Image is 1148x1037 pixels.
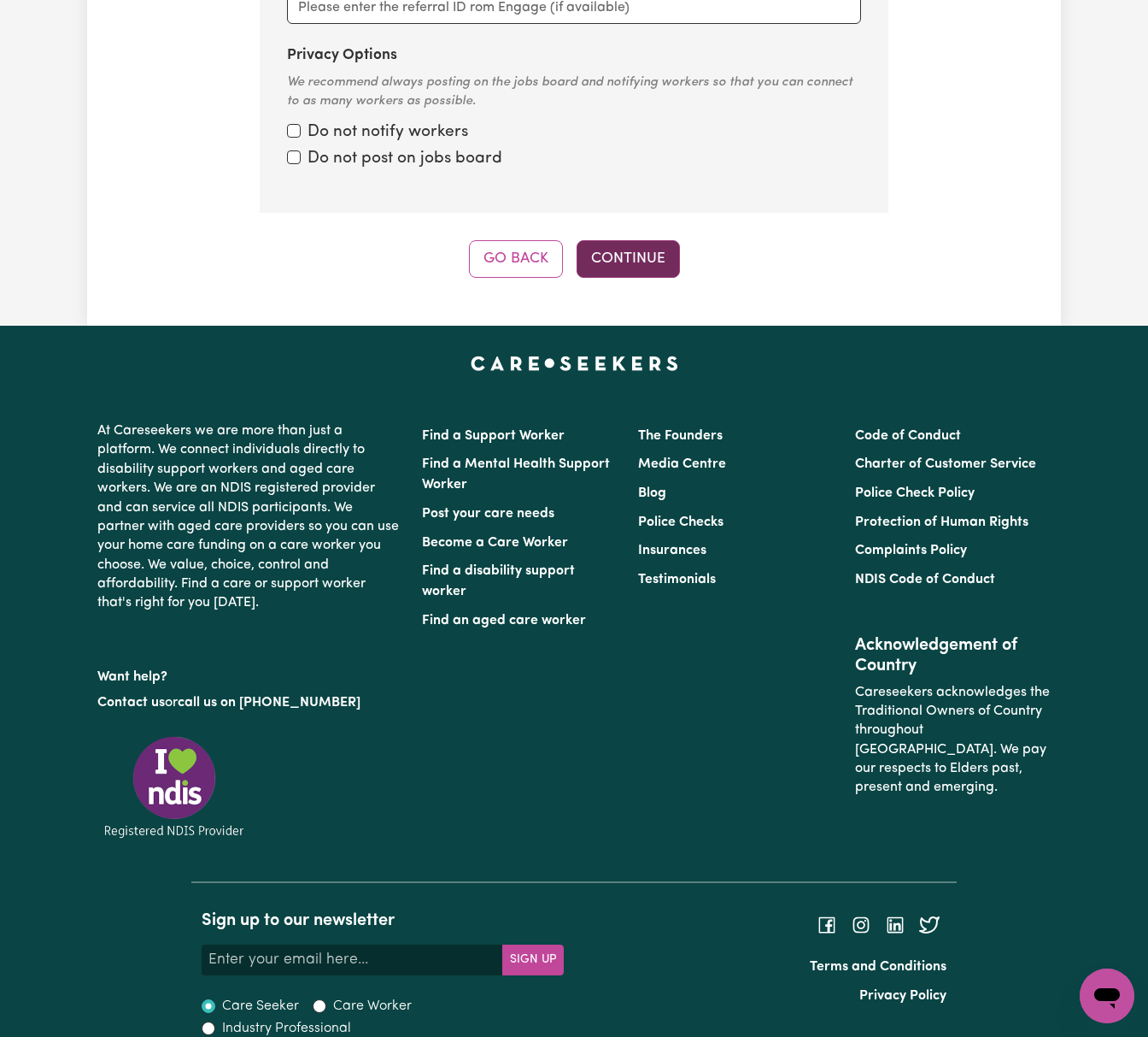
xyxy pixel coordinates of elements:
label: Care Worker [333,996,412,1016]
a: Follow Careseekers on Twitter [919,917,940,931]
a: Charter of Customer Service [855,457,1036,471]
a: Code of Conduct [855,429,961,443]
a: Privacy Policy [859,989,946,1003]
label: Do not notify workers [307,121,468,145]
a: Follow Careseekers on Facebook [817,917,837,931]
div: We recommend always posting on the jobs board and notifying workers so that you can connect to as... [287,74,861,112]
a: Protection of Human Rights [855,516,1028,529]
a: Follow Careseekers on Instagram [851,917,871,931]
a: Become a Care Worker [422,536,568,550]
p: Careseekers acknowledges the Traditional Owners of Country throughout [GEOGRAPHIC_DATA]. We pay o... [855,676,1051,804]
a: Careseekers home page [471,356,678,370]
img: Registered NDIS provider [97,734,251,840]
button: Continue [577,240,680,278]
a: The Founders [638,429,723,443]
a: call us on [PHONE_NUMBER] [178,696,360,710]
a: Blog [638,486,666,500]
a: Terms and Conditions [810,960,946,974]
label: Do not post on jobs board [307,147,502,172]
a: Insurances [638,544,706,557]
a: Contact us [97,696,165,710]
button: Go Back [469,240,563,278]
iframe: Button to launch messaging window [1080,969,1134,1023]
input: Enter your email here... [202,945,503,975]
a: Find a disability support worker [422,564,575,598]
a: Police Checks [638,516,723,529]
a: NDIS Code of Conduct [855,573,995,586]
a: Media Centre [638,457,726,471]
p: Want help? [97,661,401,686]
p: At Careseekers we are more than just a platform. We connect individuals directly to disability su... [97,415,401,620]
a: Testimonials [638,573,716,586]
p: or [97,686,401,719]
a: Find an aged care worker [422,614,586,628]
a: Find a Mental Health Support Worker [422,457,610,492]
a: Follow Careseekers on LinkedIn [885,917,905,931]
label: Care Seeker [222,996,299,1016]
button: Subscribe [502,945,564,975]
h2: Acknowledgement of Country [855,635,1051,676]
a: Find a Support Worker [422,429,565,443]
a: Post your care needs [422,507,554,521]
a: Police Check Policy [855,486,975,500]
label: Privacy Options [287,44,397,67]
h2: Sign up to our newsletter [202,910,564,931]
a: Complaints Policy [855,544,967,557]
